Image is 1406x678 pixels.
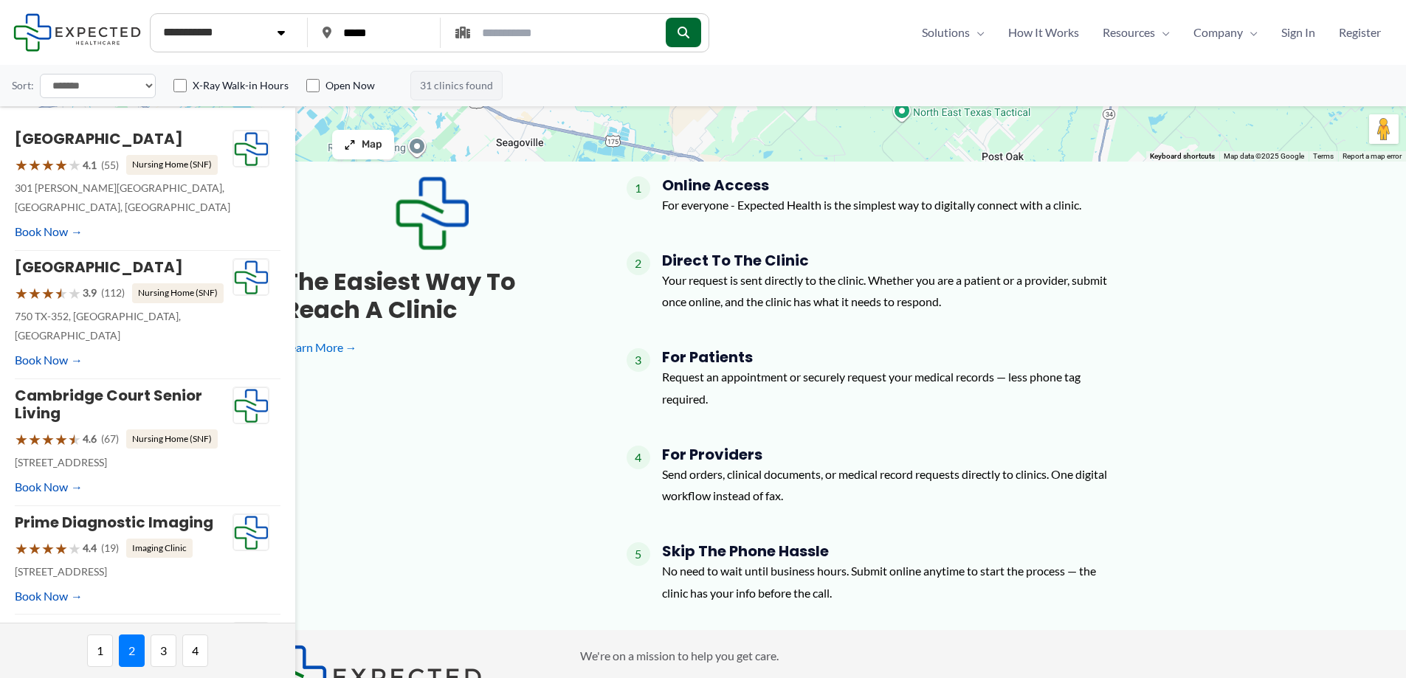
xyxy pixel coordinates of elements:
a: How It Works [996,21,1091,44]
h3: The Easiest Way To Reach A Clinic [284,268,579,325]
span: Resources [1103,21,1155,44]
span: ★ [68,426,81,453]
span: 1 [627,176,650,200]
h4: Skip The Phone Hassle [662,542,1123,560]
span: ★ [68,151,81,179]
span: Nursing Home (SNF) [126,429,218,449]
p: No need to wait until business hours. Submit online anytime to start the process — the clinic has... [662,560,1123,603]
span: Register [1339,21,1381,44]
span: Menu Toggle [970,21,985,44]
a: Book Now [15,221,83,243]
span: (19) [101,539,119,558]
span: ★ [55,151,68,179]
p: For everyone - Expected Health is the simplest way to digitally connect with a clinic. [662,194,1081,216]
img: Expected Healthcare Logo [233,387,269,424]
p: Request an appointment or securely request your medical records — less phone tag required. [662,366,1123,409]
p: [STREET_ADDRESS] [15,562,232,581]
a: Book Now [15,585,83,607]
h4: For Patients [662,348,1123,366]
label: X-Ray Walk-in Hours [193,78,289,93]
a: Touchstone Imaging [PERSON_NAME] [15,620,173,659]
span: Company [1193,21,1243,44]
label: Open Now [325,78,375,93]
h4: Direct To The Clinic [662,252,1123,269]
span: ★ [41,151,55,179]
span: ★ [55,535,68,562]
span: ★ [55,426,68,453]
span: ★ [15,535,28,562]
span: 4 [627,446,650,469]
a: Register [1327,21,1393,44]
span: ★ [41,280,55,307]
span: 4.6 [83,429,97,449]
h4: For Providers [662,446,1123,463]
span: ★ [15,280,28,307]
span: How It Works [1008,21,1079,44]
img: Expected Healthcare Logo - side, dark font, small [13,13,141,51]
p: Send orders, clinical documents, or medical record requests directly to clinics. One digital work... [662,463,1123,507]
span: 4 [182,634,208,667]
a: Terms (opens in new tab) [1313,152,1334,160]
span: Menu Toggle [1155,21,1170,44]
a: Learn More → [284,336,579,359]
button: Map [332,130,394,159]
span: Map [362,139,382,151]
span: ★ [28,426,41,453]
a: [GEOGRAPHIC_DATA] [15,257,183,277]
span: 2 [119,634,145,667]
span: Nursing Home (SNF) [126,155,218,174]
img: Expected Healthcare Logo [233,259,269,296]
span: 1 [87,634,113,667]
a: Report a map error [1343,152,1402,160]
span: 5 [627,542,650,566]
span: 3 [151,634,176,667]
span: ★ [41,535,55,562]
span: Map data ©2025 Google [1224,152,1304,160]
span: Imaging Clinic [126,539,193,558]
span: 3 [627,348,650,372]
span: ★ [68,280,81,307]
p: 301 [PERSON_NAME][GEOGRAPHIC_DATA], [GEOGRAPHIC_DATA], [GEOGRAPHIC_DATA] [15,179,232,217]
a: CompanyMenu Toggle [1182,21,1269,44]
span: 3.9 [83,283,97,302]
span: Solutions [922,21,970,44]
span: (112) [101,283,125,302]
span: 4.1 [83,156,97,175]
span: Menu Toggle [1243,21,1258,44]
img: Maximize [344,139,356,151]
img: Expected Healthcare Logo [395,176,469,250]
a: Book Now [15,349,83,371]
h4: Online Access [662,176,1081,194]
span: (55) [101,156,119,175]
span: ★ [28,535,41,562]
button: Keyboard shortcuts [1150,151,1215,162]
span: ★ [15,426,28,453]
span: Sign In [1281,21,1315,44]
p: Your request is sent directly to the clinic. Whether you are a patient or a provider, submit once... [662,269,1123,313]
span: Nursing Home (SNF) [132,283,224,302]
span: ★ [28,280,41,307]
img: Expected Healthcare Logo [233,514,269,551]
p: [STREET_ADDRESS] [15,453,232,472]
a: Book Now [15,476,83,498]
span: ★ [55,280,68,307]
label: Sort: [12,76,34,95]
p: 750 TX-352, [GEOGRAPHIC_DATA], [GEOGRAPHIC_DATA] [15,307,232,345]
span: 31 clinics found [410,71,503,100]
span: 4.4 [83,539,97,558]
a: ResourcesMenu Toggle [1091,21,1182,44]
a: SolutionsMenu Toggle [910,21,996,44]
a: [GEOGRAPHIC_DATA] [15,128,183,149]
p: We're on a mission to help you get care. [580,645,1146,667]
span: (67) [101,429,119,449]
span: ★ [15,151,28,179]
a: Cambridge Court Senior Living [15,385,202,423]
span: ★ [41,426,55,453]
a: Prime Diagnostic Imaging [15,512,213,533]
span: 2 [627,252,650,275]
a: Sign In [1269,21,1327,44]
span: ★ [28,151,41,179]
button: Drag Pegman onto the map to open Street View [1369,114,1399,144]
img: Expected Healthcare Logo [233,131,269,167]
span: ★ [68,535,81,562]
